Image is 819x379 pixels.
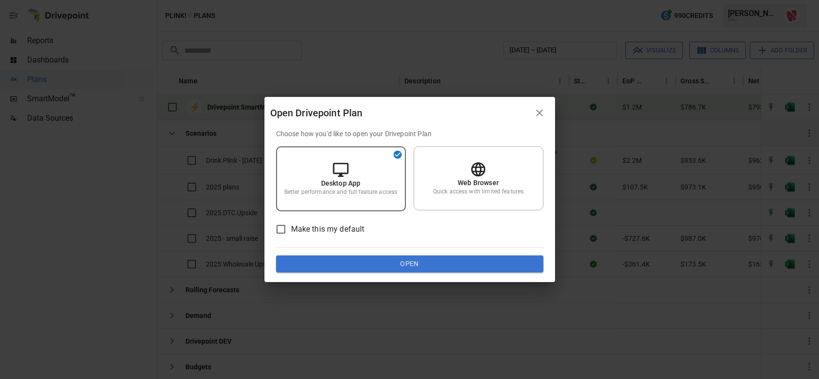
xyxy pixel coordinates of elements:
p: Desktop App [321,178,361,188]
div: Open Drivepoint Plan [270,105,530,121]
p: Better performance and full feature access [284,188,397,196]
button: Open [276,255,543,273]
p: Choose how you'd like to open your Drivepoint Plan [276,129,543,139]
span: Make this my default [291,223,365,235]
p: Web Browser [458,178,499,188]
p: Quick access with limited features [433,188,524,196]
